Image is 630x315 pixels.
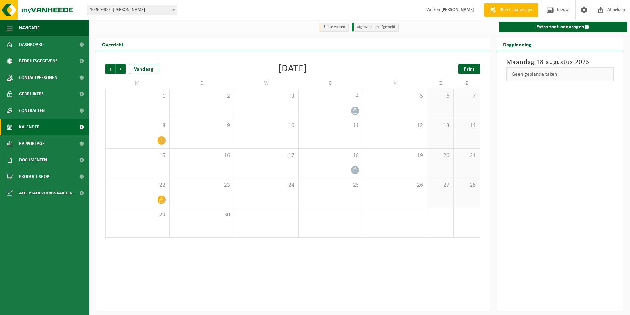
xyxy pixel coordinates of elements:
a: Print [458,64,480,74]
span: 14 [457,122,476,129]
span: Gebruikers [19,86,44,102]
span: 23 [173,182,230,189]
span: 4 [302,93,359,100]
span: 15 [109,152,166,159]
span: Dashboard [19,36,44,53]
span: 2 [173,93,230,100]
span: Offerte aanvragen [498,7,535,13]
a: Offerte aanvragen [484,3,538,17]
h2: Dagplanning [497,38,538,51]
span: 28 [457,182,476,189]
span: 13 [431,122,450,129]
span: 6 [431,93,450,100]
span: Navigatie [19,20,40,36]
span: Rapportage [19,135,44,152]
span: Acceptatievoorwaarden [19,185,72,201]
span: 1 [109,93,166,100]
span: 11 [302,122,359,129]
a: Extra taak aanvragen [499,22,628,32]
span: 20 [431,152,450,159]
strong: [PERSON_NAME] [441,7,474,12]
span: Vorige [105,64,115,74]
td: D [299,77,363,89]
li: Uit te voeren [319,23,349,32]
span: 21 [457,152,476,159]
div: Geen geplande taken [506,67,614,81]
td: D [170,77,234,89]
li: Afgewerkt en afgemeld [352,23,399,32]
td: W [234,77,299,89]
h2: Overzicht [96,38,130,51]
span: 9 [173,122,230,129]
span: 10 [238,122,295,129]
div: Vandaag [129,64,158,74]
span: 18 [302,152,359,159]
span: 19 [366,152,424,159]
span: 29 [109,211,166,219]
span: 10-909400 - PIETERS RUDY - PITTEM [87,5,177,15]
td: Z [454,77,480,89]
span: 3 [238,93,295,100]
span: Contracten [19,102,45,119]
span: Print [464,67,475,72]
div: [DATE] [278,64,307,74]
span: 16 [173,152,230,159]
span: 27 [431,182,450,189]
span: Bedrijfsgegevens [19,53,58,69]
span: 25 [302,182,359,189]
span: 24 [238,182,295,189]
span: 8 [109,122,166,129]
span: 22 [109,182,166,189]
td: V [363,77,427,89]
span: Volgende [116,64,126,74]
span: Documenten [19,152,47,168]
td: Z [427,77,454,89]
h3: Maandag 18 augustus 2025 [506,57,614,67]
span: 17 [238,152,295,159]
span: 7 [457,93,476,100]
span: 26 [366,182,424,189]
span: 12 [366,122,424,129]
span: 5 [366,93,424,100]
span: 30 [173,211,230,219]
span: Kalender [19,119,40,135]
td: M [105,77,170,89]
span: Product Shop [19,168,49,185]
span: Contactpersonen [19,69,57,86]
